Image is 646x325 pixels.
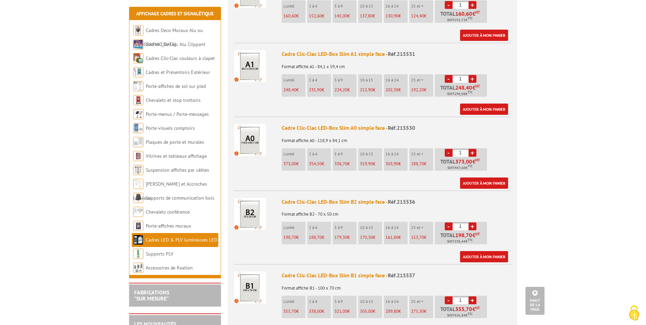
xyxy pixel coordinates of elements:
[282,207,511,217] p: Format affiche B2 - 70 x 50 cm
[283,235,305,240] p: €
[411,161,424,167] span: 288,70
[309,299,331,304] p: 2 à 4
[411,225,433,230] p: 25 et +
[309,161,331,166] p: €
[385,87,398,93] span: 202,30
[360,13,373,19] span: 137,80
[472,11,475,16] span: €
[309,152,331,156] p: 2 à 4
[437,159,487,171] p: Total
[360,308,373,314] span: 305,00
[385,161,398,167] span: 303,90
[472,159,475,164] span: €
[468,16,473,20] sup: TTC
[385,88,408,92] p: €
[146,41,205,47] a: Cadres Clic-Clac Alu Clippant
[411,235,433,240] p: €
[146,83,206,89] a: Porte-affiches de sol sur pied
[133,181,207,201] a: [PERSON_NAME] et Accroches tableaux
[454,17,466,23] span: 192,72
[309,88,331,92] p: €
[133,221,143,231] img: Porte-affiches muraux
[334,152,357,156] p: 5 à 9
[133,67,143,77] img: Cadres et Présentoirs Extérieur
[385,78,408,82] p: 16 à 24
[360,309,382,314] p: €
[136,11,214,17] a: Affichage Cadres et Signalétique
[133,165,143,175] img: Suspension affiches par câbles
[133,179,143,189] img: Cimaises et Accroches tableaux
[283,309,305,314] p: €
[309,308,322,314] span: 338,00
[447,91,473,97] span: Soit €
[437,85,487,97] p: Total
[385,235,408,240] p: €
[133,151,143,161] img: Vitrines et tableaux affichage
[360,88,382,92] p: €
[385,225,408,230] p: 16 à 24
[283,308,296,314] span: 355,70
[385,299,408,304] p: 16 à 24
[133,25,143,35] img: Cadres Deco Muraux Alu ou Bois
[283,234,296,240] span: 198,70
[447,239,473,244] span: Soit €
[469,296,476,304] a: +
[334,235,357,240] p: €
[460,177,508,189] a: Ajouter à mon panier
[282,50,511,58] div: Cadre Clic-Clac LED-Box Slim A1 simple face -
[334,4,357,9] p: 5 à 9
[385,161,408,166] p: €
[283,14,305,18] p: €
[388,272,415,279] span: Réf.215537
[309,14,331,18] p: €
[455,306,472,312] span: 355,70
[469,75,476,83] a: +
[133,235,143,245] img: Cadres LED & PLV lumineuses LED
[283,88,305,92] p: €
[385,308,398,314] span: 289,80
[334,13,347,19] span: 145,00
[146,237,217,243] a: Cadres LED & PLV lumineuses LED
[334,78,357,82] p: 5 à 9
[411,14,433,18] p: €
[411,4,433,9] p: 25 et +
[146,69,210,75] a: Cadres et Présentoirs Extérieur
[334,88,357,92] p: €
[455,165,466,171] span: 447,60
[455,232,472,238] span: 198,70
[283,161,296,167] span: 373,00
[133,53,143,63] img: Cadres Clic-Clac couleurs à clapet
[468,90,473,94] sup: TTC
[454,91,466,97] span: 298,08
[411,78,433,82] p: 25 et +
[146,265,193,271] a: Accessoires de fixation
[282,134,511,143] p: Format affiche A0 - 118,9 x 84,1 cm
[133,207,143,217] img: Chevalets conférence
[282,198,511,206] div: Cadre Clic-Clac LED-Box Slim B2 simple face -
[146,111,209,117] a: Porte-menus / Porte-messages
[472,85,475,90] span: €
[447,313,473,318] span: Soit €
[447,165,473,171] span: Soit €
[360,161,373,167] span: 319,90
[146,251,173,257] a: Supports PLV
[437,306,487,318] p: Total
[411,152,433,156] p: 25 et +
[460,104,508,115] a: Ajouter à mon panier
[385,234,398,240] span: 161,80
[411,299,433,304] p: 25 et +
[283,152,305,156] p: L'unité
[411,13,424,19] span: 124,40
[360,4,382,9] p: 10 à 15
[334,308,347,314] span: 321,00
[385,4,408,9] p: 16 à 24
[334,234,347,240] span: 179,30
[455,85,472,90] span: 248,40
[411,309,433,314] p: €
[133,27,203,47] a: Cadres Deco Muraux Alu ou [GEOGRAPHIC_DATA]
[234,198,266,230] img: Cadre Clic-Clac LED-Box Slim B2 simple face
[309,235,331,240] p: €
[475,158,480,162] sup: HT
[283,299,305,304] p: L'unité
[334,87,347,93] span: 224,20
